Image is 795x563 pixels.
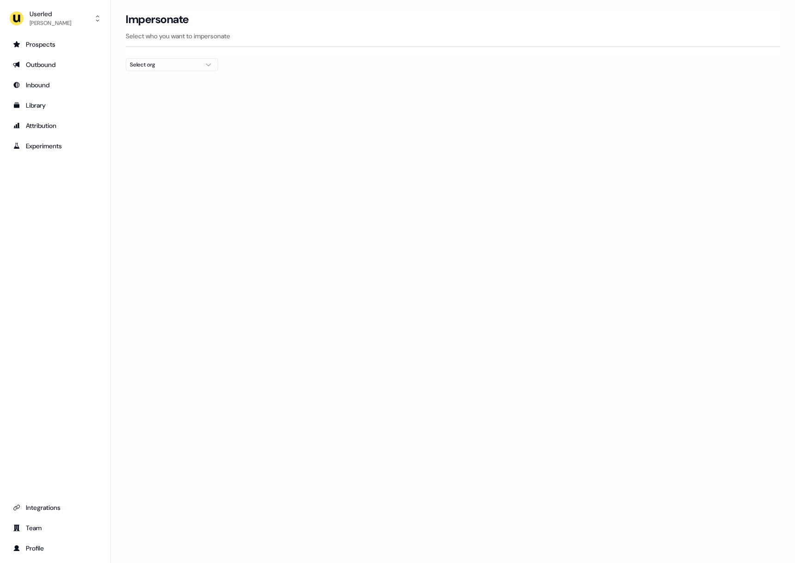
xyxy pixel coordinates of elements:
[7,78,103,92] a: Go to Inbound
[126,12,189,26] h3: Impersonate
[7,541,103,556] a: Go to profile
[13,101,98,110] div: Library
[7,139,103,153] a: Go to experiments
[126,31,780,41] p: Select who you want to impersonate
[7,7,103,30] button: Userled[PERSON_NAME]
[13,523,98,533] div: Team
[30,18,71,28] div: [PERSON_NAME]
[13,544,98,553] div: Profile
[7,98,103,113] a: Go to templates
[30,9,71,18] div: Userled
[126,58,218,71] button: Select org
[13,60,98,69] div: Outbound
[13,80,98,90] div: Inbound
[7,57,103,72] a: Go to outbound experience
[13,503,98,512] div: Integrations
[13,121,98,130] div: Attribution
[7,118,103,133] a: Go to attribution
[130,60,199,69] div: Select org
[13,141,98,151] div: Experiments
[7,37,103,52] a: Go to prospects
[7,521,103,535] a: Go to team
[13,40,98,49] div: Prospects
[7,500,103,515] a: Go to integrations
